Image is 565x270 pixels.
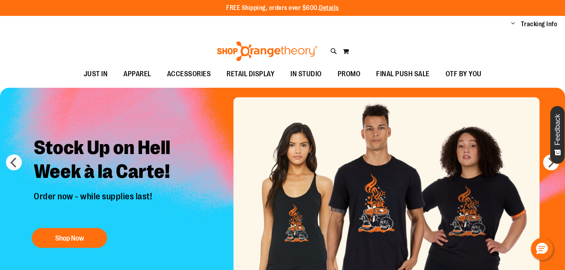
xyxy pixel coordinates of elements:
[438,65,490,83] a: OTF BY YOU
[338,65,361,83] span: PROMO
[32,228,107,248] button: Shop Now
[319,4,339,12] a: Details
[531,238,553,260] button: Hello, have a question? Let’s chat.
[226,4,339,13] p: FREE Shipping, orders over $600.
[28,130,225,192] h2: Stock Up on Hell Week à la Carte!
[84,65,108,83] span: JUST IN
[290,65,322,83] span: IN STUDIO
[28,130,225,252] a: Stock Up on Hell Week à la Carte! Order now - while supplies last! Shop Now
[376,65,430,83] span: FINAL PUSH SALE
[543,154,559,170] button: next
[76,65,116,83] a: JUST IN
[554,114,561,145] span: Feedback
[521,20,557,29] a: Tracking Info
[6,154,22,170] button: prev
[446,65,482,83] span: OTF BY YOU
[216,41,319,61] img: Shop Orangetheory
[330,65,369,83] a: PROMO
[550,106,565,164] button: Feedback - Show survey
[227,65,275,83] span: RETAIL DISPLAY
[368,65,438,83] a: FINAL PUSH SALE
[115,65,159,83] a: APPAREL
[123,65,151,83] span: APPAREL
[28,192,225,220] p: Order now - while supplies last!
[511,20,515,28] button: Account menu
[219,65,282,83] a: RETAIL DISPLAY
[282,65,330,83] a: IN STUDIO
[159,65,219,83] a: ACCESSORIES
[167,65,211,83] span: ACCESSORIES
